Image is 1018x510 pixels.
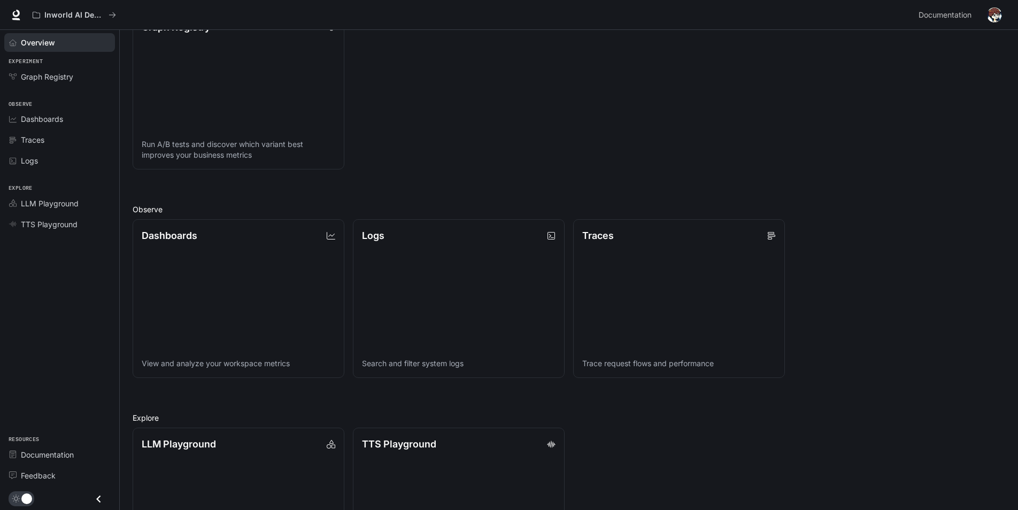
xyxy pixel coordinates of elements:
p: Run A/B tests and discover which variant best improves your business metrics [142,139,335,160]
h2: Observe [133,204,1005,215]
span: TTS Playground [21,219,78,230]
p: LLM Playground [142,437,216,451]
p: Logs [362,228,384,243]
a: Graph RegistryRun A/B tests and discover which variant best improves your business metrics [133,11,344,169]
a: Feedback [4,466,115,485]
p: Search and filter system logs [362,358,556,369]
img: User avatar [987,7,1002,22]
a: Documentation [4,445,115,464]
a: Logs [4,151,115,170]
span: Dark mode toggle [21,492,32,504]
p: TTS Playground [362,437,436,451]
a: TTS Playground [4,215,115,234]
a: LLM Playground [4,194,115,213]
p: View and analyze your workspace metrics [142,358,335,369]
a: Graph Registry [4,67,115,86]
a: LogsSearch and filter system logs [353,219,565,378]
p: Traces [582,228,614,243]
span: Logs [21,155,38,166]
span: Documentation [919,9,971,22]
span: LLM Playground [21,198,79,209]
a: Dashboards [4,110,115,128]
span: Dashboards [21,113,63,125]
span: Feedback [21,470,56,481]
span: Overview [21,37,55,48]
a: Overview [4,33,115,52]
p: Trace request flows and performance [582,358,776,369]
p: Dashboards [142,228,197,243]
span: Graph Registry [21,71,73,82]
a: DashboardsView and analyze your workspace metrics [133,219,344,378]
h2: Explore [133,412,1005,423]
button: All workspaces [28,4,121,26]
span: Traces [21,134,44,145]
span: Documentation [21,449,74,460]
a: TracesTrace request flows and performance [573,219,785,378]
a: Traces [4,130,115,149]
p: Inworld AI Demos [44,11,104,20]
button: Close drawer [87,488,111,510]
button: User avatar [984,4,1005,26]
a: Documentation [914,4,980,26]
